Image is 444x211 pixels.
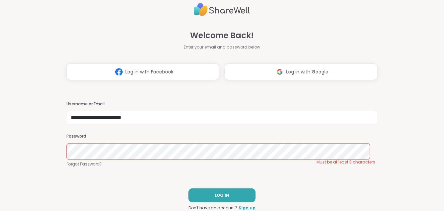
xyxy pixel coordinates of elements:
span: Log in with Facebook [125,68,173,75]
span: Enter your email and password below [184,44,260,50]
span: Don't have an account? [188,205,237,211]
h3: Password [66,134,377,139]
span: LOG IN [215,192,229,198]
a: Forgot Password? [66,161,377,167]
button: Log in with Google [225,63,378,80]
h3: Username or Email [66,101,377,107]
button: LOG IN [188,188,256,202]
a: Sign up [239,205,256,211]
span: Must be at least 3 characters [317,159,376,165]
span: Log in with Google [286,68,328,75]
span: Welcome Back! [190,30,254,42]
button: Log in with Facebook [66,63,219,80]
img: ShareWell Logomark [274,66,286,78]
img: ShareWell Logomark [113,66,125,78]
